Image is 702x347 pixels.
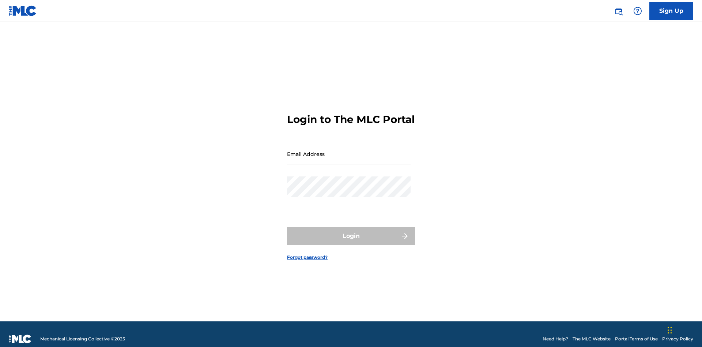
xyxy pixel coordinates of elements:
img: logo [9,335,31,343]
img: MLC Logo [9,5,37,16]
a: Sign Up [649,2,693,20]
img: search [614,7,623,15]
a: Privacy Policy [662,336,693,342]
a: Need Help? [543,336,568,342]
a: Portal Terms of Use [615,336,658,342]
iframe: Chat Widget [665,312,702,347]
span: Mechanical Licensing Collective © 2025 [40,336,125,342]
a: Public Search [611,4,626,18]
a: Forgot password? [287,254,328,261]
h3: Login to The MLC Portal [287,113,415,126]
div: Drag [668,319,672,341]
img: help [633,7,642,15]
a: The MLC Website [573,336,611,342]
div: Help [630,4,645,18]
